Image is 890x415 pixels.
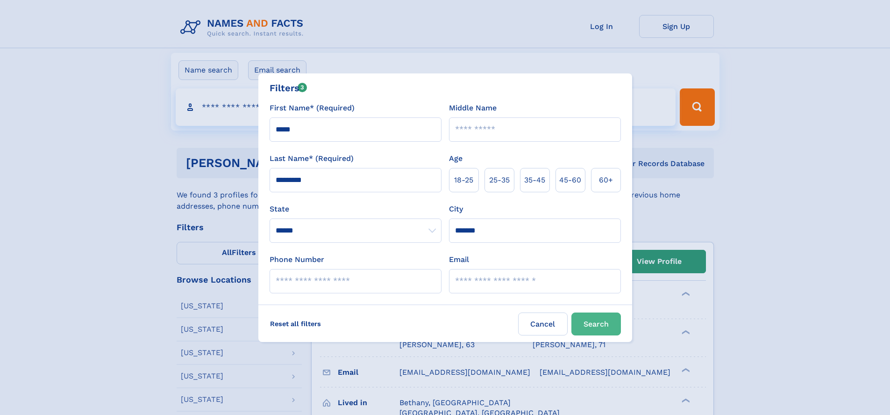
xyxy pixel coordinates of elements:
label: Reset all filters [264,313,327,335]
span: 60+ [599,175,613,186]
span: 25‑35 [489,175,510,186]
button: Search [571,313,621,335]
label: Last Name* (Required) [270,153,354,164]
span: 45‑60 [559,175,581,186]
div: Filters [270,81,307,95]
label: Phone Number [270,254,324,265]
label: Email [449,254,469,265]
label: City [449,204,463,215]
label: First Name* (Required) [270,102,355,114]
label: State [270,204,441,215]
span: 18‑25 [454,175,473,186]
label: Cancel [518,313,568,335]
label: Middle Name [449,102,497,114]
span: 35‑45 [524,175,545,186]
label: Age [449,153,463,164]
